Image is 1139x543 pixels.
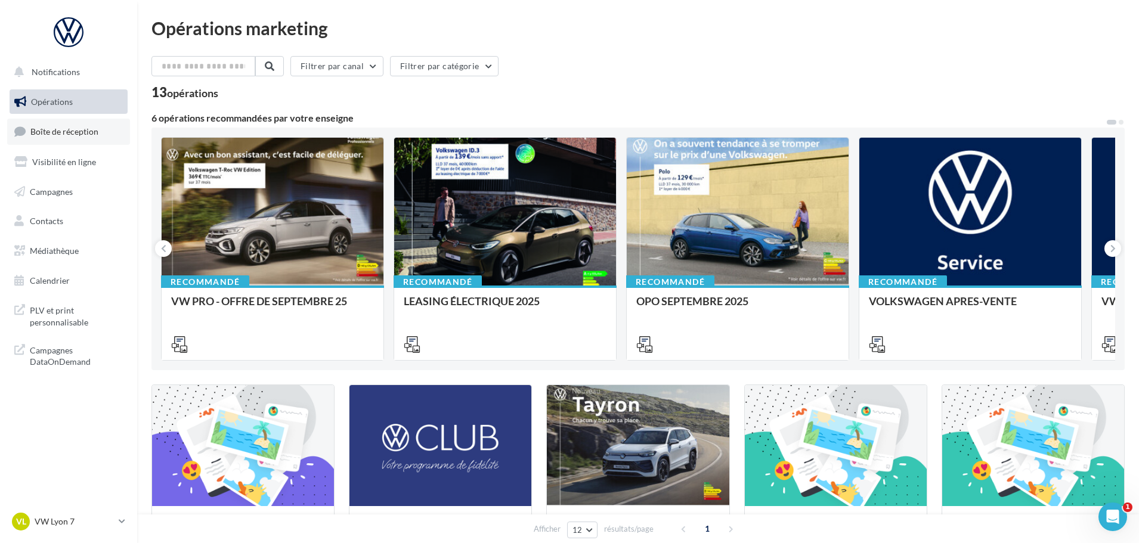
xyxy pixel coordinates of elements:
[35,516,114,528] p: VW Lyon 7
[390,56,499,76] button: Filtrer par catégorie
[32,67,80,77] span: Notifications
[161,275,249,288] div: Recommandé
[30,275,70,286] span: Calendrier
[151,86,218,99] div: 13
[290,56,383,76] button: Filtrer par canal
[869,295,1072,319] div: VOLKSWAGEN APRES-VENTE
[404,295,606,319] div: LEASING ÉLECTRIQUE 2025
[7,89,130,114] a: Opérations
[7,238,130,263] a: Médiathèque
[30,216,63,226] span: Contacts
[7,337,130,373] a: Campagnes DataOnDemand
[30,302,123,328] span: PLV et print personnalisable
[7,297,130,333] a: PLV et print personnalisable
[16,516,26,528] span: VL
[7,209,130,234] a: Contacts
[7,268,130,293] a: Calendrier
[151,113,1106,123] div: 6 opérations recommandées par votre enseigne
[7,150,130,175] a: Visibilité en ligne
[151,19,1125,37] div: Opérations marketing
[859,275,947,288] div: Recommandé
[1123,502,1132,512] span: 1
[171,295,374,319] div: VW PRO - OFFRE DE SEPTEMBRE 25
[604,523,654,535] span: résultats/page
[1098,502,1127,531] iframe: Intercom live chat
[32,157,96,167] span: Visibilité en ligne
[31,97,73,107] span: Opérations
[534,523,561,535] span: Afficher
[394,275,482,288] div: Recommandé
[567,522,598,538] button: 12
[30,186,73,196] span: Campagnes
[7,60,125,85] button: Notifications
[30,342,123,368] span: Campagnes DataOnDemand
[7,179,130,204] a: Campagnes
[30,126,98,136] span: Boîte de réception
[698,519,717,538] span: 1
[10,510,128,533] a: VL VW Lyon 7
[30,246,79,256] span: Médiathèque
[572,525,583,535] span: 12
[7,119,130,144] a: Boîte de réception
[636,295,839,319] div: OPO SEPTEMBRE 2025
[167,88,218,98] div: opérations
[626,275,714,288] div: Recommandé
